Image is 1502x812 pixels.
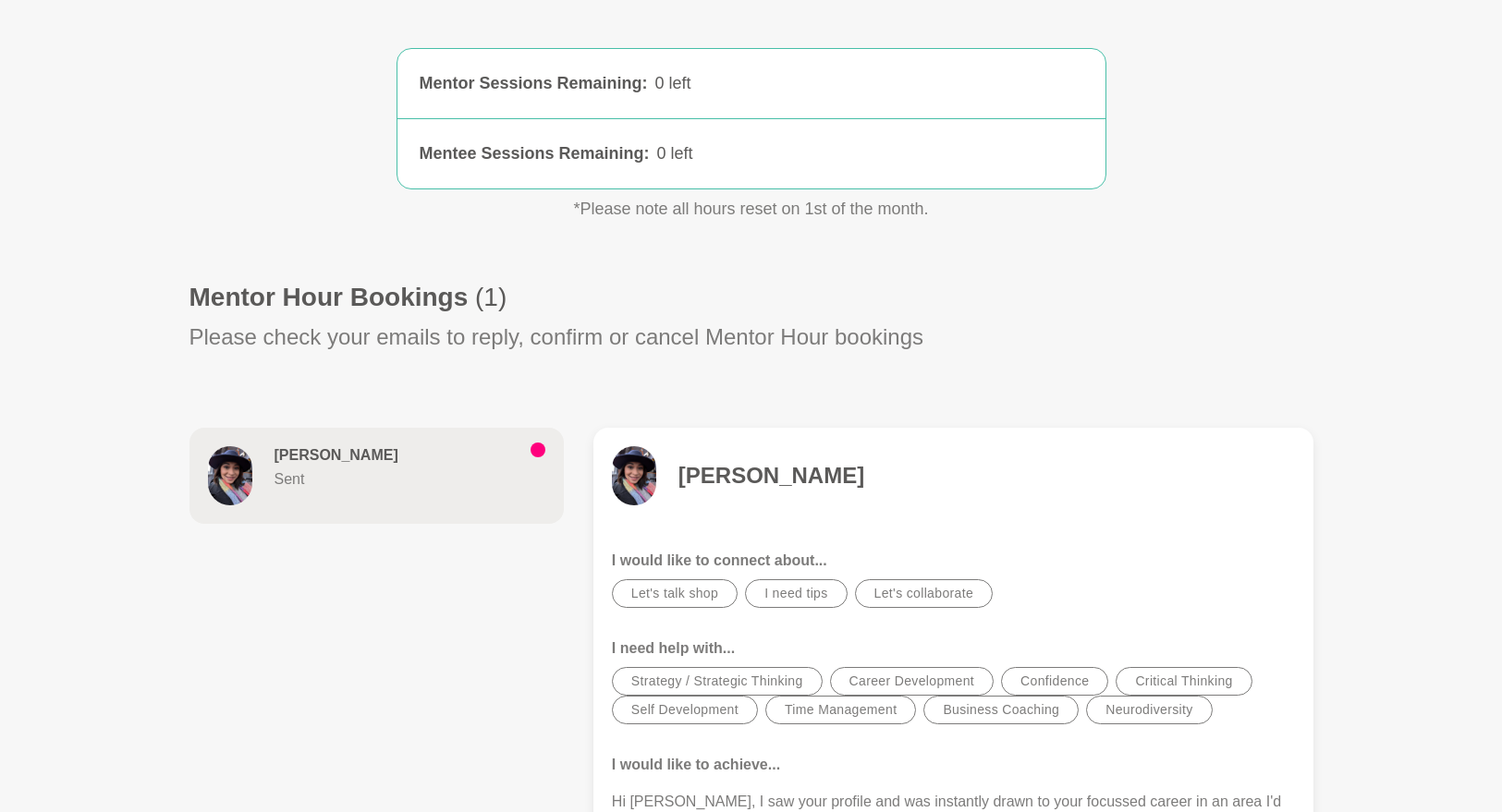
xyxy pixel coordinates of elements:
[420,141,650,166] div: Mentee Sessions Remaining :
[308,197,1195,222] p: *Please note all hours reset on 1st of the month.
[612,754,1295,776] p: I would like to achieve...
[612,550,1295,572] p: I would like to connect about...
[657,141,1083,166] div: 0 left
[275,446,516,465] h6: [PERSON_NAME]
[420,71,648,96] div: Mentor Sessions Remaining :
[189,281,507,313] h1: Mentor Hour Bookings
[189,321,924,354] p: Please check your emails to reply, confirm or cancel Mentor Hour bookings
[275,468,516,491] p: Sent
[612,637,1295,660] p: I need help with...
[655,71,1083,96] div: 0 left
[678,462,864,490] h4: [PERSON_NAME]
[475,283,507,311] span: (1)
